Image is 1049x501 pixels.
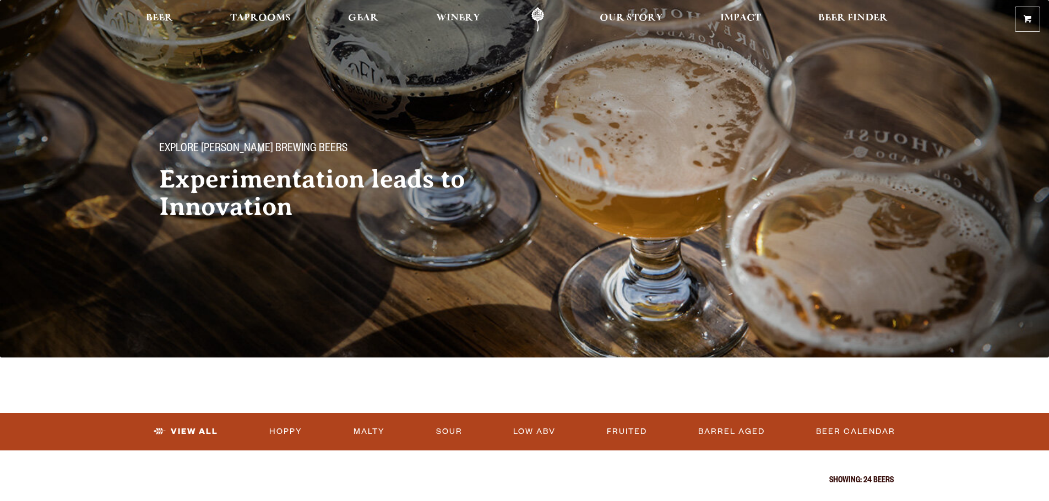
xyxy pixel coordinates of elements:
[600,14,663,23] span: Our Story
[139,7,180,32] a: Beer
[436,14,480,23] span: Winery
[159,166,503,221] h2: Experimentation leads to Innovation
[348,14,378,23] span: Gear
[602,419,651,444] a: Fruited
[341,7,385,32] a: Gear
[149,419,222,444] a: View All
[159,142,347,157] span: Explore [PERSON_NAME] Brewing Beers
[429,7,487,32] a: Winery
[432,419,467,444] a: Sour
[720,14,761,23] span: Impact
[509,419,560,444] a: Low ABV
[156,477,894,486] p: Showing: 24 Beers
[811,7,895,32] a: Beer Finder
[694,419,769,444] a: Barrel Aged
[593,7,670,32] a: Our Story
[223,7,298,32] a: Taprooms
[146,14,173,23] span: Beer
[517,7,558,32] a: Odell Home
[812,419,900,444] a: Beer Calendar
[818,14,888,23] span: Beer Finder
[713,7,768,32] a: Impact
[265,419,307,444] a: Hoppy
[349,419,389,444] a: Malty
[230,14,291,23] span: Taprooms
